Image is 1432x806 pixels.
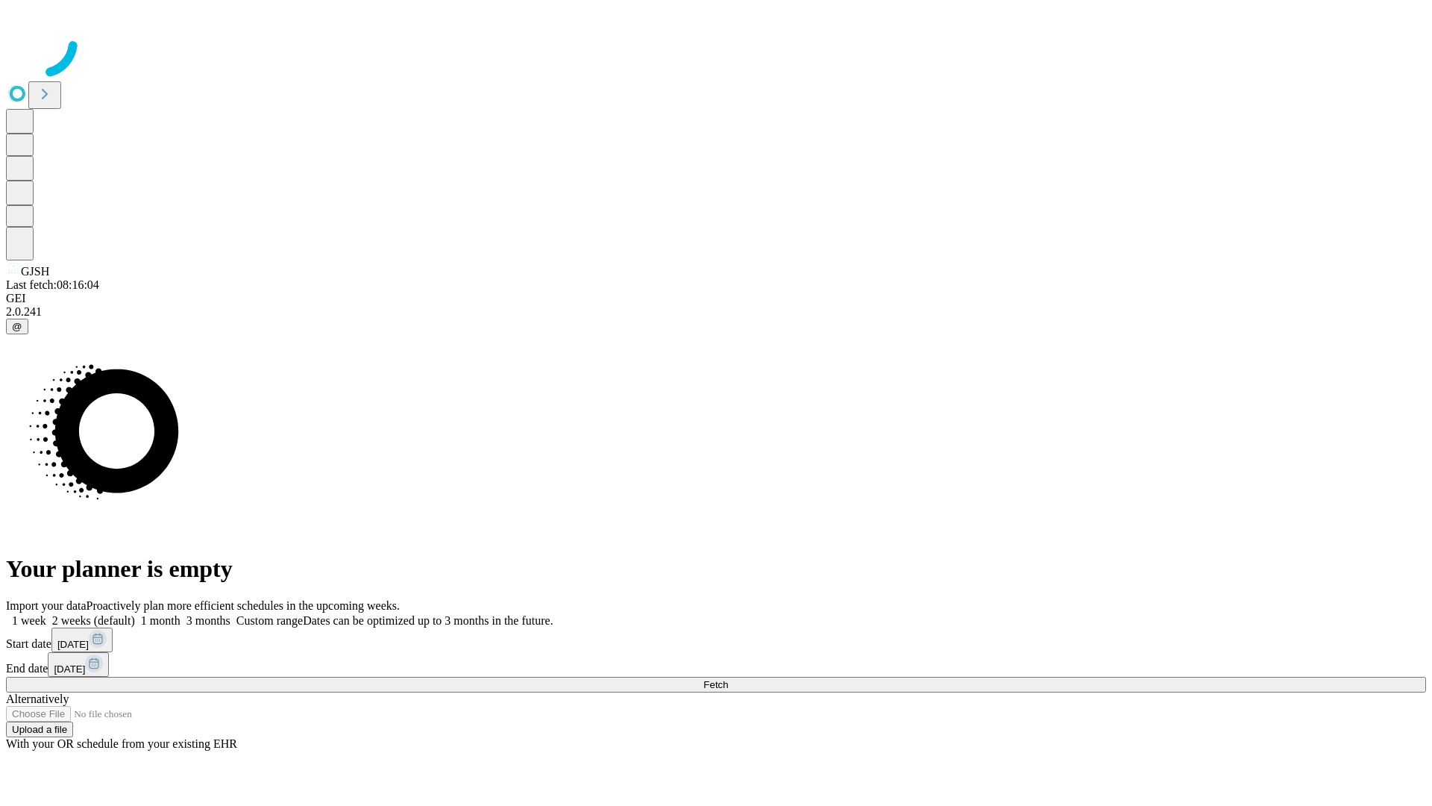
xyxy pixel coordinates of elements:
[54,663,85,675] span: [DATE]
[48,652,109,677] button: [DATE]
[141,614,180,627] span: 1 month
[21,265,49,278] span: GJSH
[51,628,113,652] button: [DATE]
[236,614,303,627] span: Custom range
[6,652,1426,677] div: End date
[6,278,99,291] span: Last fetch: 08:16:04
[6,599,87,612] span: Import your data
[6,292,1426,305] div: GEI
[6,737,237,750] span: With your OR schedule from your existing EHR
[186,614,230,627] span: 3 months
[703,679,728,690] span: Fetch
[6,693,69,705] span: Alternatively
[57,639,89,650] span: [DATE]
[6,319,28,334] button: @
[6,555,1426,583] h1: Your planner is empty
[303,614,553,627] span: Dates can be optimized up to 3 months in the future.
[52,614,135,627] span: 2 weeks (default)
[87,599,400,612] span: Proactively plan more efficient schedules in the upcoming weeks.
[12,614,46,627] span: 1 week
[6,305,1426,319] div: 2.0.241
[6,722,73,737] button: Upload a file
[12,321,22,332] span: @
[6,628,1426,652] div: Start date
[6,677,1426,693] button: Fetch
